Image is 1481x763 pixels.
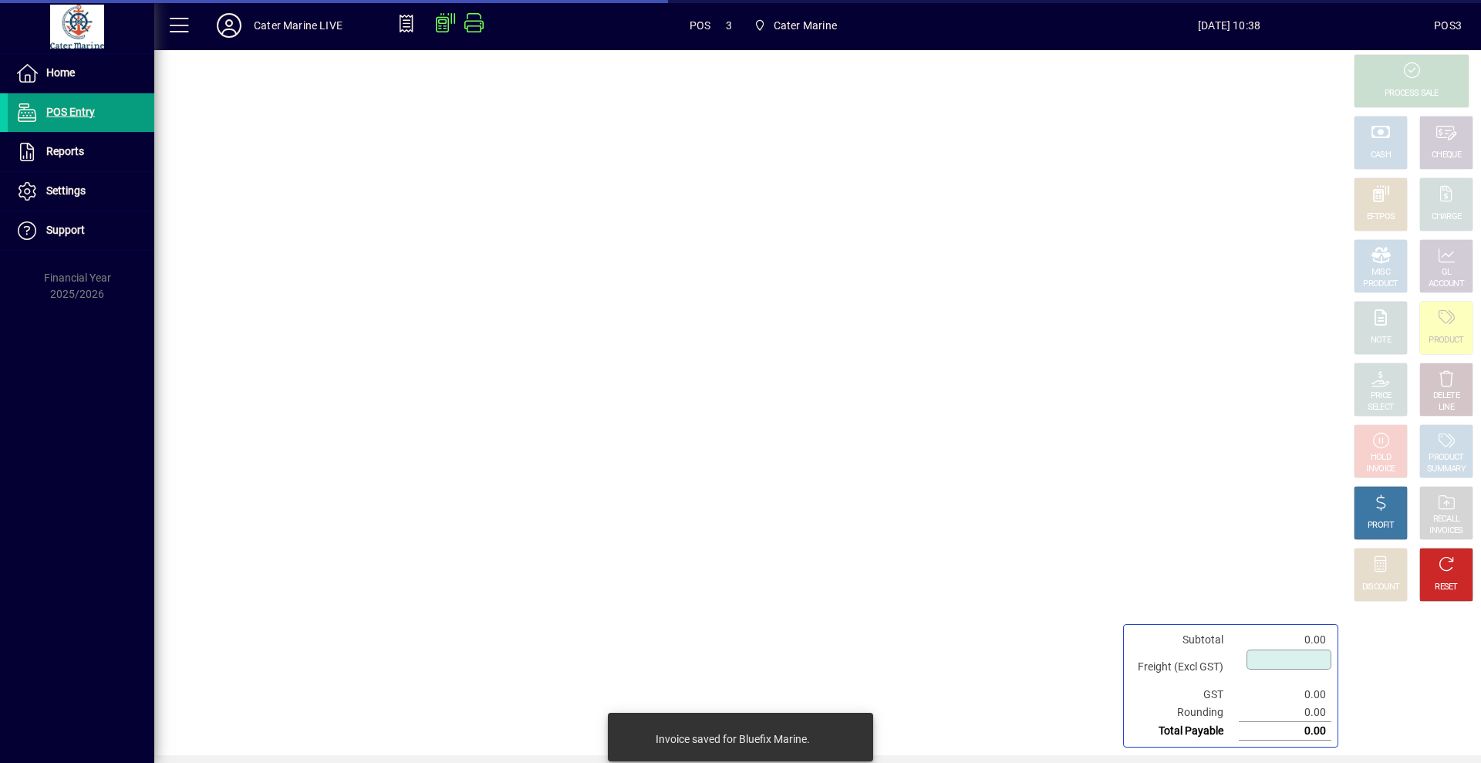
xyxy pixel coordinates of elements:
div: SUMMARY [1427,464,1466,475]
div: ACCOUNT [1429,279,1464,290]
span: [DATE] 10:38 [1024,13,1434,38]
span: Cater Marine [747,12,843,39]
span: POS Entry [46,106,95,118]
div: INVOICE [1366,464,1395,475]
div: PRODUCT [1363,279,1398,290]
div: LINE [1439,402,1454,414]
span: POS [690,13,711,38]
td: Rounding [1130,704,1239,722]
div: EFTPOS [1367,211,1395,223]
div: DISCOUNT [1362,582,1399,593]
div: PRICE [1371,390,1392,402]
div: CHEQUE [1432,150,1461,161]
div: NOTE [1371,335,1391,346]
div: POS3 [1434,13,1462,38]
span: Home [46,66,75,79]
div: Invoice saved for Bluefix Marine. [656,731,810,747]
td: 0.00 [1239,722,1331,741]
td: Total Payable [1130,722,1239,741]
div: PRODUCT [1429,335,1463,346]
span: 3 [726,13,732,38]
td: 0.00 [1239,631,1331,649]
div: INVOICES [1429,525,1462,537]
td: 0.00 [1239,686,1331,704]
div: PROFIT [1368,520,1394,532]
a: Settings [8,172,154,211]
div: PROCESS SALE [1385,88,1439,100]
button: Profile [204,12,254,39]
span: Settings [46,184,86,197]
td: Subtotal [1130,631,1239,649]
div: GL [1442,267,1452,279]
td: GST [1130,686,1239,704]
a: Reports [8,133,154,171]
div: SELECT [1368,402,1395,414]
div: DELETE [1433,390,1459,402]
div: CASH [1371,150,1391,161]
span: Reports [46,145,84,157]
div: MISC [1371,267,1390,279]
div: PRODUCT [1429,452,1463,464]
span: Cater Marine [774,13,837,38]
a: Support [8,211,154,250]
div: CHARGE [1432,211,1462,223]
a: Home [8,54,154,93]
span: Support [46,224,85,236]
div: RESET [1435,582,1458,593]
td: 0.00 [1239,704,1331,722]
div: RECALL [1433,514,1460,525]
td: Freight (Excl GST) [1130,649,1239,686]
div: HOLD [1371,452,1391,464]
div: Cater Marine LIVE [254,13,342,38]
